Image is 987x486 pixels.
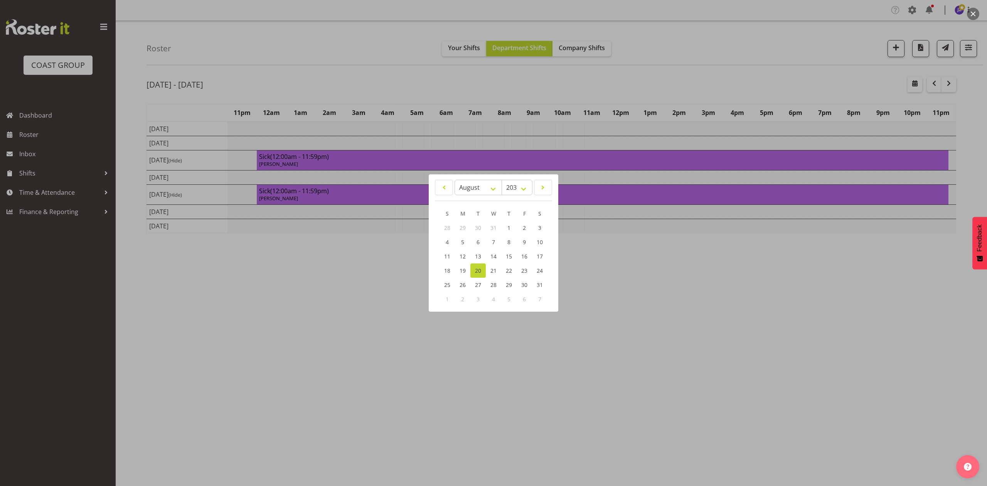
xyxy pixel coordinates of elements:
span: 15 [506,253,512,260]
span: M [460,210,465,217]
span: 30 [521,281,527,289]
span: 10 [537,238,543,246]
span: F [523,210,526,217]
button: Feedback - Show survey [972,217,987,269]
span: 7 [492,238,495,246]
span: T [507,210,510,217]
span: 29 [506,281,512,289]
span: 4 [446,238,449,246]
span: 28 [490,281,497,289]
span: 16 [521,253,527,260]
span: 6 [523,295,526,303]
span: 1 [446,295,449,303]
span: 19 [460,267,466,274]
span: 29 [460,224,466,231]
span: 6 [477,238,480,246]
span: 23 [521,267,527,274]
span: S [538,210,541,217]
span: Feedback [976,224,983,251]
span: 4 [492,295,495,303]
span: 26 [460,281,466,289]
span: 12 [460,253,466,260]
span: 5 [461,238,464,246]
img: help-xxl-2.png [964,463,972,471]
span: 31 [490,224,497,231]
span: 24 [537,267,543,274]
span: W [491,210,496,217]
span: T [477,210,480,217]
span: 17 [537,253,543,260]
span: 11 [444,253,450,260]
span: 2 [461,295,464,303]
span: 8 [507,238,510,246]
span: 5 [507,295,510,303]
span: 18 [444,267,450,274]
span: 1 [507,224,510,231]
span: 30 [475,224,481,231]
span: 28 [444,224,450,231]
span: 13 [475,253,481,260]
span: 2 [523,224,526,231]
span: 22 [506,267,512,274]
span: 3 [477,295,480,303]
span: 25 [444,281,450,289]
span: 3 [538,224,541,231]
span: 20 [475,267,481,274]
span: S [446,210,449,217]
span: 9 [523,238,526,246]
span: 27 [475,281,481,289]
span: 14 [490,253,497,260]
span: 21 [490,267,497,274]
span: 7 [538,295,541,303]
span: 31 [537,281,543,289]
